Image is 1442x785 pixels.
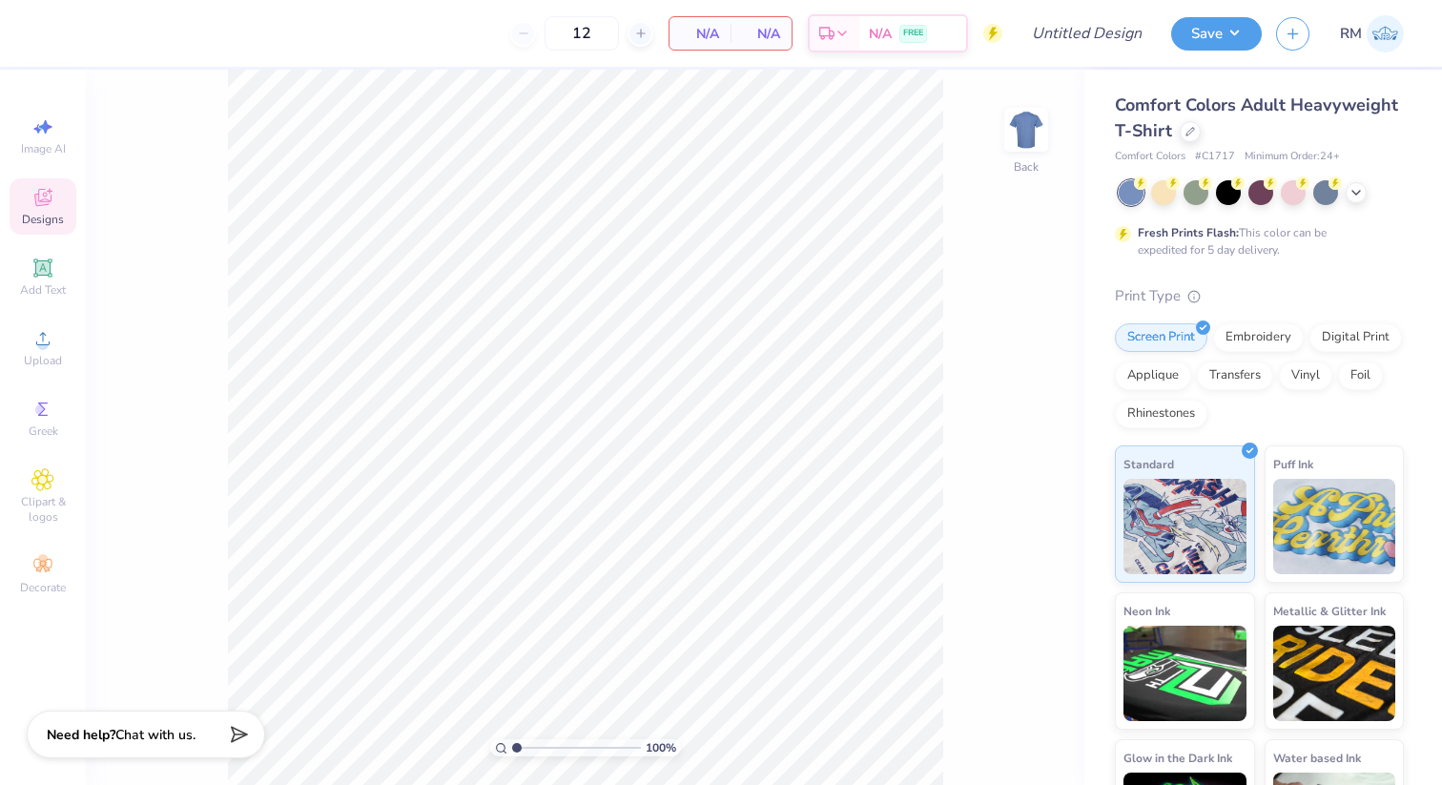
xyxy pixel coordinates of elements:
[1279,362,1332,390] div: Vinyl
[24,353,62,368] span: Upload
[646,739,676,756] span: 100 %
[10,494,76,525] span: Clipart & logos
[1340,15,1404,52] a: RM
[869,24,892,44] span: N/A
[1115,400,1207,428] div: Rhinestones
[1273,626,1396,721] img: Metallic & Glitter Ink
[1007,111,1045,149] img: Back
[1213,323,1304,352] div: Embroidery
[1195,149,1235,165] span: # C1717
[1123,626,1246,721] img: Neon Ink
[1115,93,1398,142] span: Comfort Colors Adult Heavyweight T-Shirt
[1273,748,1361,768] span: Water based Ink
[545,16,619,51] input: – –
[1245,149,1340,165] span: Minimum Order: 24 +
[681,24,719,44] span: N/A
[47,726,115,744] strong: Need help?
[903,27,923,40] span: FREE
[115,726,196,744] span: Chat with us.
[1338,362,1383,390] div: Foil
[1014,158,1039,176] div: Back
[1273,454,1313,474] span: Puff Ink
[1115,285,1404,307] div: Print Type
[21,141,66,156] span: Image AI
[1197,362,1273,390] div: Transfers
[29,423,58,439] span: Greek
[1273,479,1396,574] img: Puff Ink
[742,24,780,44] span: N/A
[1367,15,1404,52] img: Riley Mcdonald
[1309,323,1402,352] div: Digital Print
[1138,224,1372,258] div: This color can be expedited for 5 day delivery.
[1115,149,1185,165] span: Comfort Colors
[1115,362,1191,390] div: Applique
[1273,601,1386,621] span: Metallic & Glitter Ink
[1017,14,1157,52] input: Untitled Design
[22,212,64,227] span: Designs
[1123,748,1232,768] span: Glow in the Dark Ink
[1123,479,1246,574] img: Standard
[1115,323,1207,352] div: Screen Print
[20,580,66,595] span: Decorate
[20,282,66,298] span: Add Text
[1138,225,1239,240] strong: Fresh Prints Flash:
[1123,601,1170,621] span: Neon Ink
[1340,23,1362,45] span: RM
[1171,17,1262,51] button: Save
[1123,454,1174,474] span: Standard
